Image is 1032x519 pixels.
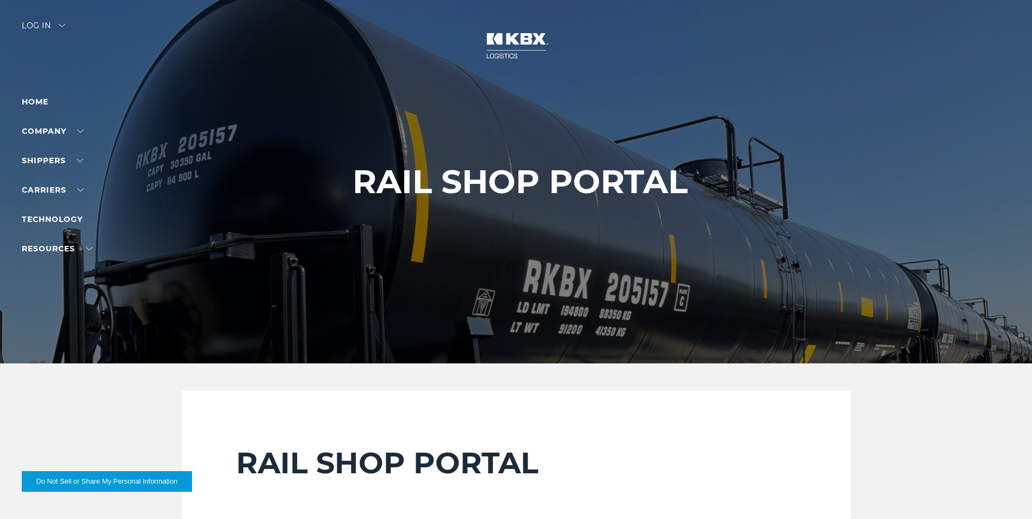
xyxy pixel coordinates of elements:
a: Home [22,97,48,107]
div: Log in [22,22,65,38]
a: Company [22,126,84,136]
button: Do Not Sell or Share My Personal Information [22,471,192,492]
h2: RAIL SHOP PORTAL [236,445,796,481]
h1: RAIL SHOP PORTAL [353,163,688,200]
a: Carriers [22,185,84,195]
img: kbx logo [475,22,557,70]
a: RESOURCES [22,244,92,254]
img: arrow [59,24,65,27]
a: Technology [22,214,83,224]
a: SHIPPERS [22,156,83,165]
